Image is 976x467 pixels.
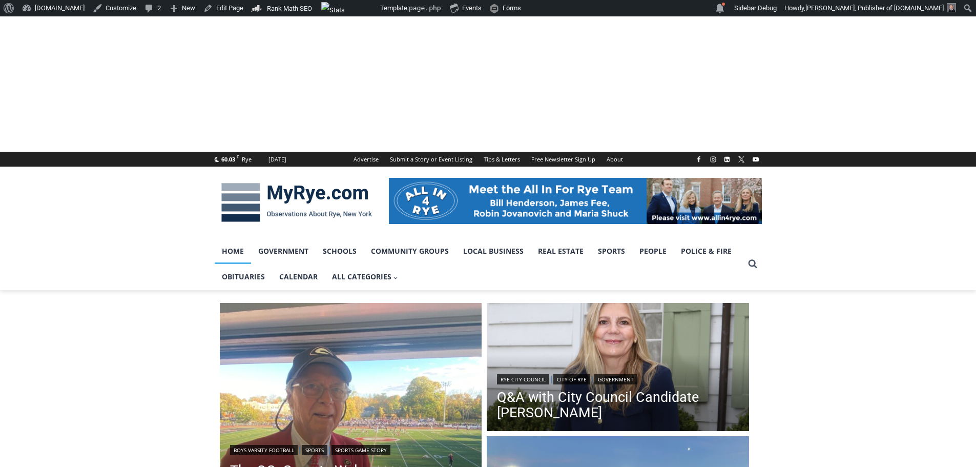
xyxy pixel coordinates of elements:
img: (PHOTO: City council candidate Maria Tufvesson Shuck.) [487,303,749,434]
a: Boys Varsity Football [230,445,298,455]
span: F [237,154,239,159]
a: Government [594,374,637,384]
nav: Primary Navigation [215,238,743,290]
div: [DATE] [268,155,286,164]
span: [PERSON_NAME], Publisher of [DOMAIN_NAME] [805,4,944,12]
a: Government [251,238,316,264]
a: Submit a Story or Event Listing [384,152,478,167]
a: Community Groups [364,238,456,264]
a: Sports [302,445,327,455]
a: Advertise [348,152,384,167]
a: Sports [591,238,632,264]
div: Rye [242,155,252,164]
a: Schools [316,238,364,264]
nav: Secondary Navigation [348,152,629,167]
a: Linkedin [721,153,733,166]
a: YouTube [750,153,762,166]
a: About [601,152,629,167]
a: All Categories [325,264,406,290]
a: X [735,153,747,166]
a: Sports Game Story [331,445,390,455]
div: | | [230,443,472,455]
a: Local Business [456,238,531,264]
span: page.php [409,4,441,12]
a: Real Estate [531,238,591,264]
a: Police & Fire [674,238,739,264]
a: Tips & Letters [478,152,526,167]
a: Calendar [272,264,325,290]
a: City of Rye [553,374,590,384]
a: Read More Q&A with City Council Candidate Maria Tufvesson Shuck [487,303,749,434]
a: Rye City Council [497,374,549,384]
a: Q&A with City Council Candidate [PERSON_NAME] [497,390,739,420]
img: Views over 48 hours. Click for more Jetpack Stats. [321,2,379,14]
a: People [632,238,674,264]
a: Free Newsletter Sign Up [526,152,601,167]
div: | | [497,372,739,384]
span: Rank Math SEO [267,5,312,12]
img: All in for Rye [389,178,762,224]
button: View Search Form [743,255,762,273]
a: Instagram [707,153,719,166]
a: Obituaries [215,264,272,290]
span: All Categories [332,271,399,282]
span: 60.03 [221,155,235,163]
a: Home [215,238,251,264]
img: MyRye.com [215,176,379,229]
a: Facebook [693,153,705,166]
